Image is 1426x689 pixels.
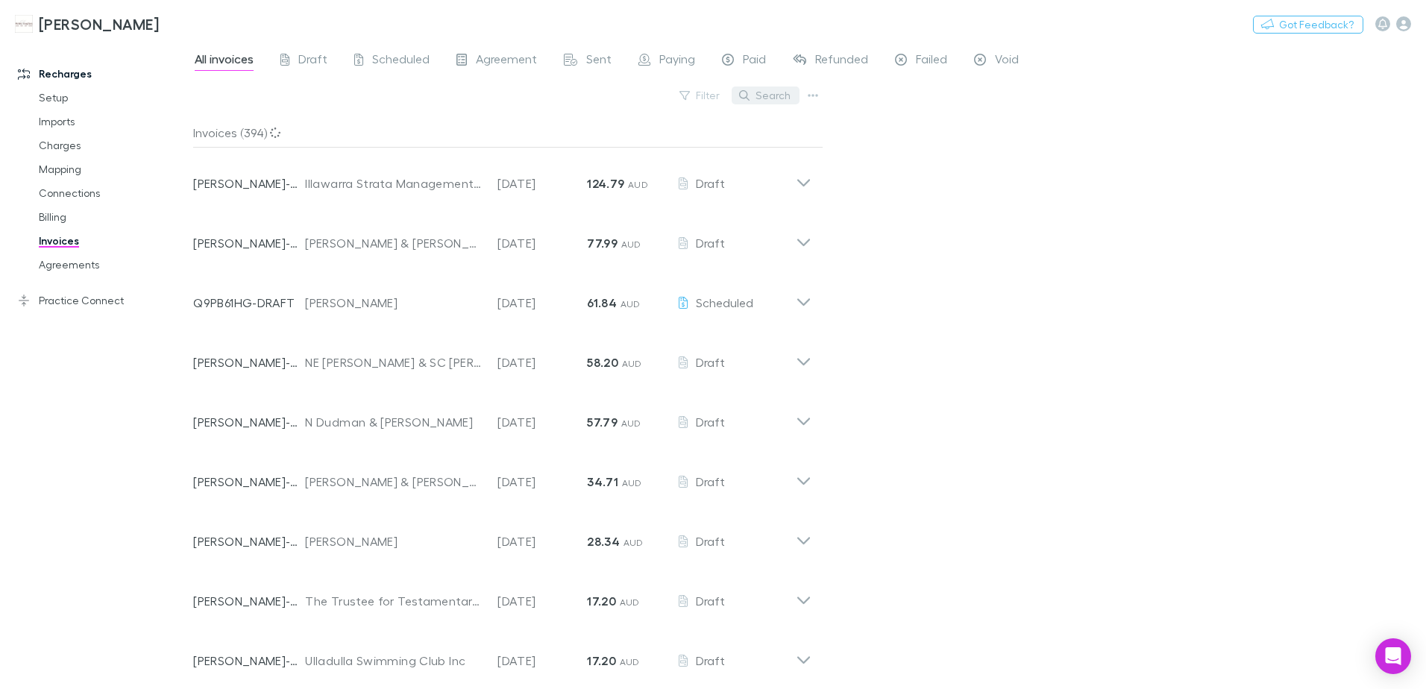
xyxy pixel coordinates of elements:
[181,207,823,267] div: [PERSON_NAME]-0517[PERSON_NAME] & [PERSON_NAME][DATE]77.99 AUDDraft
[497,353,587,371] p: [DATE]
[587,653,616,668] strong: 17.20
[622,358,642,369] span: AUD
[181,565,823,625] div: [PERSON_NAME]-0333The Trustee for Testamentary Discretionary Trust for [PERSON_NAME][DATE]17.20 A...
[3,62,201,86] a: Recharges
[587,534,620,549] strong: 28.34
[497,174,587,192] p: [DATE]
[193,413,305,431] p: [PERSON_NAME]-0520
[305,592,483,610] div: The Trustee for Testamentary Discretionary Trust for [PERSON_NAME]
[193,174,305,192] p: [PERSON_NAME]-0182
[672,86,729,104] button: Filter
[24,110,201,133] a: Imports
[1253,16,1363,34] button: Got Feedback?
[24,205,201,229] a: Billing
[193,294,305,312] p: Q9PB61HG-DRAFT
[497,473,587,491] p: [DATE]
[622,477,642,488] span: AUD
[305,532,483,550] div: [PERSON_NAME]
[620,656,640,667] span: AUD
[24,133,201,157] a: Charges
[587,415,618,430] strong: 57.79
[195,51,254,71] span: All invoices
[193,532,305,550] p: [PERSON_NAME]-0522
[181,446,823,506] div: [PERSON_NAME]-0059[PERSON_NAME] & [PERSON_NAME][DATE]34.71 AUDDraft
[696,653,725,667] span: Draft
[621,239,641,250] span: AUD
[6,6,168,42] a: [PERSON_NAME]
[24,253,201,277] a: Agreements
[696,534,725,548] span: Draft
[305,294,483,312] div: [PERSON_NAME]
[659,51,695,71] span: Paying
[628,179,648,190] span: AUD
[815,51,868,71] span: Refunded
[305,353,483,371] div: NE [PERSON_NAME] & SC [PERSON_NAME]
[24,181,201,205] a: Connections
[696,474,725,488] span: Draft
[621,418,641,429] span: AUD
[24,86,201,110] a: Setup
[696,355,725,369] span: Draft
[497,294,587,312] p: [DATE]
[497,532,587,550] p: [DATE]
[587,295,617,310] strong: 61.84
[305,174,483,192] div: Illawarra Strata Management Pty Ltd
[621,298,641,309] span: AUD
[995,51,1019,71] span: Void
[193,234,305,252] p: [PERSON_NAME]-0517
[193,353,305,371] p: [PERSON_NAME]-0069
[732,86,800,104] button: Search
[193,652,305,670] p: [PERSON_NAME]-0507
[181,148,823,207] div: [PERSON_NAME]-0182Illawarra Strata Management Pty Ltd[DATE]124.79 AUDDraft
[298,51,327,71] span: Draft
[15,15,33,33] img: Hales Douglass's Logo
[696,594,725,608] span: Draft
[696,236,725,250] span: Draft
[181,386,823,446] div: [PERSON_NAME]-0520N Dudman & [PERSON_NAME][DATE]57.79 AUDDraft
[587,474,618,489] strong: 34.71
[181,327,823,386] div: [PERSON_NAME]-0069NE [PERSON_NAME] & SC [PERSON_NAME][DATE]58.20 AUDDraft
[181,506,823,565] div: [PERSON_NAME]-0522[PERSON_NAME][DATE]28.34 AUDDraft
[587,236,618,251] strong: 77.99
[476,51,537,71] span: Agreement
[696,295,753,309] span: Scheduled
[586,51,612,71] span: Sent
[916,51,947,71] span: Failed
[193,592,305,610] p: [PERSON_NAME]-0333
[39,15,159,33] h3: [PERSON_NAME]
[181,625,823,685] div: [PERSON_NAME]-0507Ulladulla Swimming Club Inc[DATE]17.20 AUDDraft
[1375,638,1411,674] div: Open Intercom Messenger
[372,51,430,71] span: Scheduled
[497,413,587,431] p: [DATE]
[620,597,640,608] span: AUD
[181,267,823,327] div: Q9PB61HG-DRAFT[PERSON_NAME][DATE]61.84 AUDScheduled
[743,51,766,71] span: Paid
[305,234,483,252] div: [PERSON_NAME] & [PERSON_NAME]
[3,289,201,312] a: Practice Connect
[305,473,483,491] div: [PERSON_NAME] & [PERSON_NAME]
[24,229,201,253] a: Invoices
[587,594,616,608] strong: 17.20
[305,413,483,431] div: N Dudman & [PERSON_NAME]
[24,157,201,181] a: Mapping
[497,652,587,670] p: [DATE]
[624,537,644,548] span: AUD
[497,234,587,252] p: [DATE]
[305,652,483,670] div: Ulladulla Swimming Club Inc
[587,355,618,370] strong: 58.20
[497,592,587,610] p: [DATE]
[696,176,725,190] span: Draft
[587,176,624,191] strong: 124.79
[696,415,725,429] span: Draft
[193,473,305,491] p: [PERSON_NAME]-0059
